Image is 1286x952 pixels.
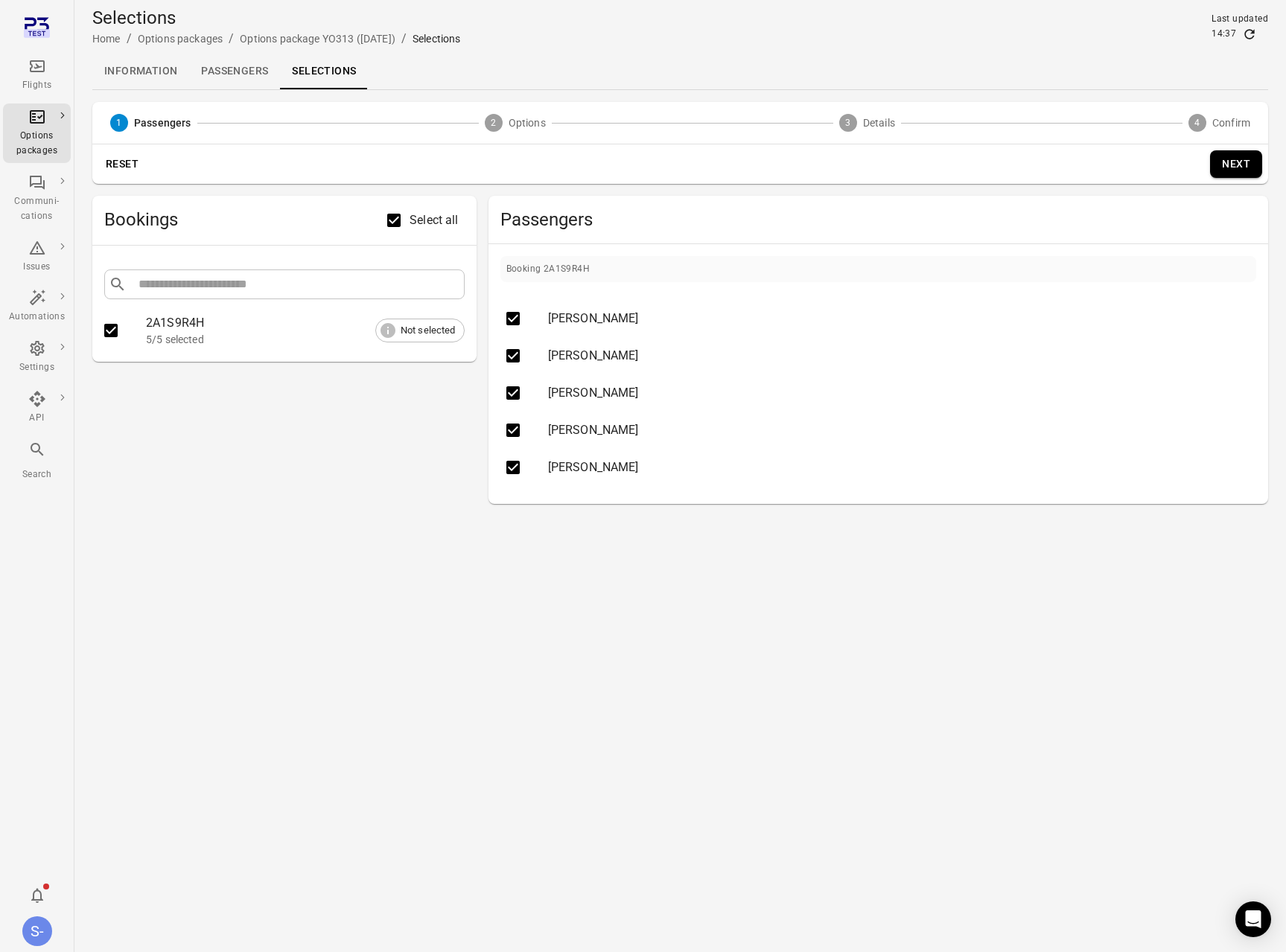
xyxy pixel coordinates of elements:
a: Automations [3,284,71,329]
button: Refresh data [1242,27,1257,42]
h2: Bookings [104,208,386,231]
div: [PERSON_NAME] [548,421,1215,439]
div: Communi-cations [9,194,65,224]
div: Booking 2A1S9R4H [506,262,590,277]
li: / [229,30,234,48]
a: Home [92,33,121,45]
div: S- [22,916,52,946]
button: Notifications [22,881,52,910]
text: 3 [845,118,850,128]
a: Options package YO313 ([DATE]) [240,33,395,45]
text: 2 [491,118,496,128]
li: / [401,30,407,48]
a: Settings [3,335,71,380]
span: Passengers [134,115,191,130]
span: Passengers [500,208,1256,231]
button: Search [3,436,71,486]
div: Search [9,467,65,482]
div: [PERSON_NAME] [548,310,1215,328]
div: Local navigation [92,54,1268,89]
button: Next [1210,150,1262,178]
a: Communi-cations [3,169,71,229]
span: Not selected [392,323,464,338]
button: Reset [98,150,146,178]
span: Confirm [1212,115,1250,130]
div: 14:37 [1212,27,1236,42]
button: Sólberg - AviLabs [16,910,58,952]
div: [PERSON_NAME] [548,384,1215,402]
a: Issues [3,234,71,279]
span: Details [863,115,895,130]
a: Flights [3,53,71,98]
nav: Breadcrumbs [92,30,460,48]
a: Information [92,54,189,89]
a: Options packages [138,33,223,45]
div: API [9,411,65,426]
a: API [3,386,71,430]
div: Flights [9,78,65,93]
div: Automations [9,310,65,325]
div: Open Intercom Messenger [1235,901,1271,937]
a: Options packages [3,103,71,163]
div: 2A1S9R4H [146,314,465,332]
span: Options [509,115,546,130]
span: Select all [410,211,459,229]
div: Issues [9,260,65,275]
div: [PERSON_NAME] [548,347,1215,365]
a: Passengers [189,54,280,89]
h1: Selections [92,6,460,30]
div: [PERSON_NAME] [548,459,1215,476]
div: Options packages [9,129,65,159]
div: Settings [9,360,65,375]
div: Selections [413,31,461,46]
a: Selections [280,54,368,89]
li: / [127,30,132,48]
text: 4 [1194,118,1200,128]
div: 5/5 selected [146,332,465,347]
div: Last updated [1212,12,1268,27]
text: 1 [116,118,121,128]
